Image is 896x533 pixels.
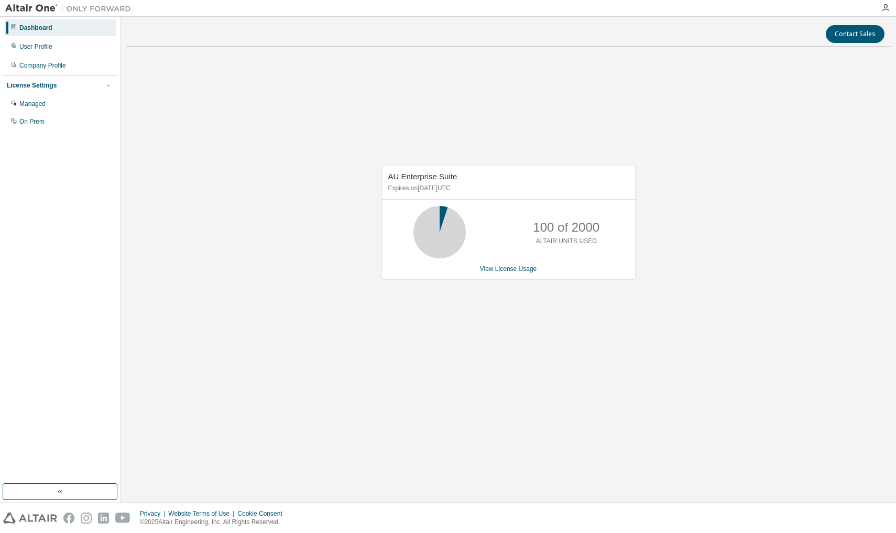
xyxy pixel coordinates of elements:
[533,219,599,236] p: 100 of 2000
[63,513,74,524] img: facebook.svg
[19,61,66,70] div: Company Profile
[140,518,289,527] p: © 2025 Altair Engineering, Inc. All Rights Reserved.
[81,513,92,524] img: instagram.svg
[388,172,457,181] span: AU Enterprise Suite
[7,81,57,90] div: License Settings
[237,509,288,518] div: Cookie Consent
[19,100,46,108] div: Managed
[98,513,109,524] img: linkedin.svg
[3,513,57,524] img: altair_logo.svg
[536,237,597,246] p: ALTAIR UNITS USED
[19,24,52,32] div: Dashboard
[115,513,130,524] img: youtube.svg
[826,25,884,43] button: Contact Sales
[388,184,626,193] p: Expires on [DATE] UTC
[19,42,52,51] div: User Profile
[19,117,45,126] div: On Prem
[5,3,136,14] img: Altair One
[140,509,168,518] div: Privacy
[168,509,237,518] div: Website Terms of Use
[480,265,537,273] a: View License Usage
